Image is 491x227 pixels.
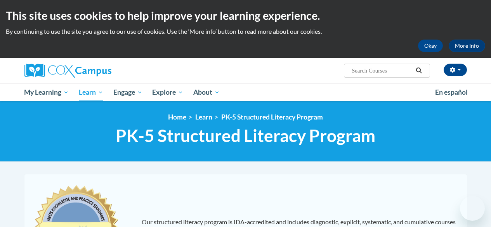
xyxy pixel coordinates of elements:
[168,113,186,121] a: Home
[221,113,323,121] a: PK-5 Structured Literacy Program
[113,88,142,97] span: Engage
[418,40,443,52] button: Okay
[195,113,212,121] a: Learn
[449,40,485,52] a: More Info
[444,64,467,76] button: Account Settings
[435,88,468,96] span: En español
[24,64,164,78] a: Cox Campus
[147,83,188,101] a: Explore
[193,88,220,97] span: About
[74,83,108,101] a: Learn
[19,83,473,101] div: Main menu
[6,8,485,23] h2: This site uses cookies to help improve your learning experience.
[460,196,485,221] iframe: Button to launch messaging window
[19,83,74,101] a: My Learning
[351,66,413,75] input: Search Courses
[24,88,69,97] span: My Learning
[6,27,485,36] p: By continuing to use the site you agree to our use of cookies. Use the ‘More info’ button to read...
[413,66,425,75] button: Search
[116,125,375,146] span: PK-5 Structured Literacy Program
[430,84,473,101] a: En español
[152,88,183,97] span: Explore
[79,88,103,97] span: Learn
[188,83,225,101] a: About
[24,64,111,78] img: Cox Campus
[108,83,147,101] a: Engage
